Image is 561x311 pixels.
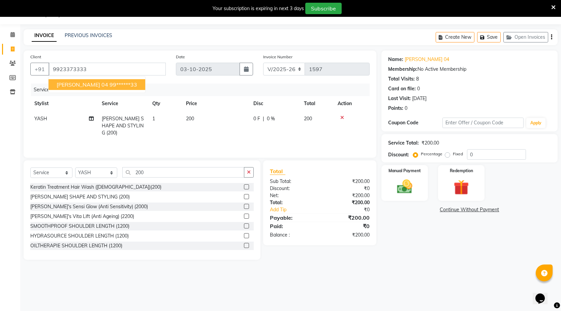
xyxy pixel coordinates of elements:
[265,222,320,230] div: Paid:
[263,54,292,60] label: Invoice Number
[186,116,194,122] span: 200
[388,151,409,158] div: Discount:
[320,214,375,222] div: ₹200.00
[30,184,161,191] div: Keratin Treatment Hair Wash ([DEMOGRAPHIC_DATA])(200)
[334,96,370,111] th: Action
[249,96,300,111] th: Disc
[453,151,463,157] label: Fixed
[320,192,375,199] div: ₹200.00
[31,84,375,96] div: Services
[49,63,166,75] input: Search by Name/Mobile/Email/Code
[213,5,304,12] div: Your subscription is expiring in next 3 days
[329,206,375,213] div: ₹0
[305,3,342,14] button: Subscribe
[30,242,122,249] div: OILTHERAPIE SHOULDER LENGTH (1200)
[267,115,275,122] span: 0 %
[388,168,421,174] label: Manual Payment
[253,115,260,122] span: 0 F
[30,63,49,75] button: +91
[417,85,420,92] div: 0
[102,116,144,136] span: [PERSON_NAME] SHAPE AND STYLING (200)
[98,96,148,111] th: Service
[416,75,419,83] div: 8
[265,214,320,222] div: Payable:
[176,54,185,60] label: Date
[421,151,442,157] label: Percentage
[388,66,551,73] div: No Active Membership
[265,231,320,239] div: Balance :
[477,32,501,42] button: Save
[449,178,474,197] img: _gift.svg
[405,105,407,112] div: 0
[265,185,320,192] div: Discount:
[388,95,411,102] div: Last Visit:
[265,192,320,199] div: Net:
[405,56,449,63] a: [PERSON_NAME] 04
[436,32,474,42] button: Create New
[412,95,427,102] div: [DATE]
[122,167,244,178] input: Search or Scan
[30,232,129,240] div: HYDRASOURCE SHOULDER LENGTH (1200)
[450,168,473,174] label: Redemption
[30,223,129,230] div: SMOOTHPROOF SHOULDER LENGTH (1200)
[182,96,249,111] th: Price
[503,32,548,42] button: Open Invoices
[30,213,134,220] div: [PERSON_NAME]'s Vita Lift (Anti Ageing) (2200)
[533,284,554,304] iframe: chat widget
[526,118,546,128] button: Apply
[265,178,320,185] div: Sub Total:
[383,206,556,213] a: Continue Without Payment
[30,96,98,111] th: Stylist
[442,118,524,128] input: Enter Offer / Coupon Code
[270,168,285,175] span: Total
[422,139,439,147] div: ₹200.00
[263,115,264,122] span: |
[265,199,320,206] div: Total:
[30,203,148,210] div: [PERSON_NAME]'s Sensi Glow (Anti Sensitivity) (2000)
[148,96,182,111] th: Qty
[30,54,41,60] label: Client
[320,178,375,185] div: ₹200.00
[304,116,312,122] span: 200
[320,185,375,192] div: ₹0
[320,199,375,206] div: ₹200.00
[392,178,417,195] img: _cash.svg
[320,222,375,230] div: ₹0
[320,231,375,239] div: ₹200.00
[65,32,112,38] a: PREVIOUS INVOICES
[388,75,415,83] div: Total Visits:
[388,85,416,92] div: Card on file:
[265,206,329,213] a: Add Tip
[32,30,57,42] a: INVOICE
[388,139,419,147] div: Service Total:
[34,116,47,122] span: YASH
[388,119,442,126] div: Coupon Code
[388,66,417,73] div: Membership:
[300,96,334,111] th: Total
[57,81,108,88] span: [PERSON_NAME] 04
[30,193,130,200] div: [PERSON_NAME] SHAPE AND STYLING (200)
[152,116,155,122] span: 1
[388,105,403,112] div: Points:
[388,56,403,63] div: Name:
